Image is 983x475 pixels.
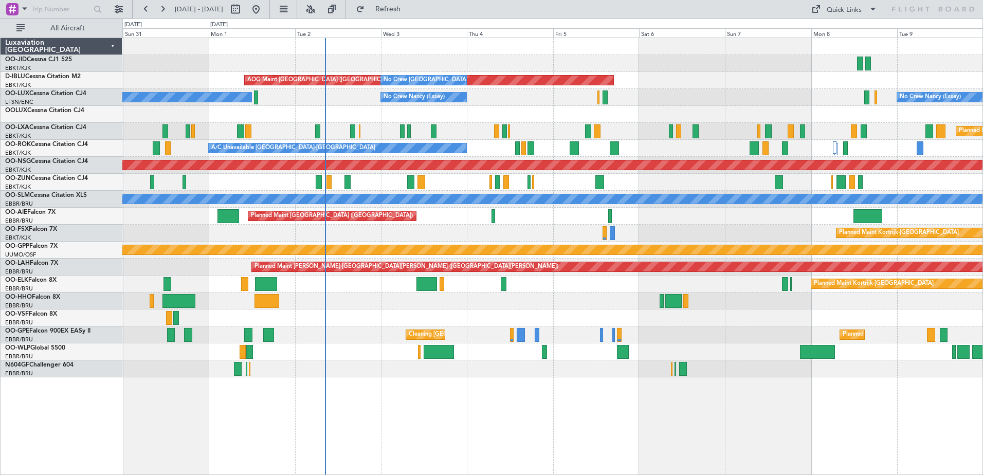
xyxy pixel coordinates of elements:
div: Planned Maint Kortrijk-[GEOGRAPHIC_DATA] [814,276,934,291]
span: N604GF [5,362,29,368]
span: OO-HHO [5,294,32,300]
div: Planned Maint Kortrijk-[GEOGRAPHIC_DATA] [839,225,959,241]
a: LFSN/ENC [5,98,33,106]
span: OO-WLP [5,345,30,351]
div: Planned Maint [PERSON_NAME]-[GEOGRAPHIC_DATA][PERSON_NAME] ([GEOGRAPHIC_DATA][PERSON_NAME]) [254,259,558,275]
a: EBBR/BRU [5,336,33,343]
input: Trip Number [31,2,90,17]
a: EBBR/BRU [5,285,33,293]
a: EBBR/BRU [5,200,33,208]
a: OO-VSFFalcon 8X [5,311,57,317]
div: [DATE] [210,21,228,29]
div: Fri 5 [553,28,639,38]
span: OO-LAH [5,260,30,266]
a: OO-GPEFalcon 900EX EASy II [5,328,90,334]
a: OOLUXCessna Citation CJ4 [5,107,84,114]
a: EBBR/BRU [5,268,33,276]
a: OO-JIDCessna CJ1 525 [5,57,72,63]
a: N604GFChallenger 604 [5,362,74,368]
div: Mon 1 [209,28,295,38]
a: EBKT/KJK [5,166,31,174]
a: OO-LAHFalcon 7X [5,260,58,266]
div: A/C Unavailable [GEOGRAPHIC_DATA]-[GEOGRAPHIC_DATA] [211,140,375,156]
div: Quick Links [827,5,862,15]
a: EBBR/BRU [5,370,33,377]
div: Cleaning [GEOGRAPHIC_DATA] ([GEOGRAPHIC_DATA] National) [409,327,580,342]
div: Sat 6 [639,28,725,38]
span: OO-GPP [5,243,29,249]
a: EBKT/KJK [5,234,31,242]
span: OO-ROK [5,141,31,148]
a: EBBR/BRU [5,217,33,225]
a: EBBR/BRU [5,319,33,326]
a: OO-WLPGlobal 5500 [5,345,65,351]
a: EBBR/BRU [5,302,33,309]
span: OO-ZUN [5,175,31,181]
span: OO-SLM [5,192,30,198]
button: Refresh [351,1,413,17]
a: OO-HHOFalcon 8X [5,294,60,300]
span: OO-LUX [5,90,29,97]
span: OO-AIE [5,209,27,215]
a: OO-SLMCessna Citation XLS [5,192,87,198]
div: Sun 7 [725,28,811,38]
button: Quick Links [806,1,882,17]
a: EBKT/KJK [5,132,31,140]
button: All Aircraft [11,20,112,36]
a: UUMO/OSF [5,251,36,259]
div: Mon 8 [811,28,897,38]
a: OO-GPPFalcon 7X [5,243,58,249]
div: Thu 4 [467,28,553,38]
span: OO-LXA [5,124,29,131]
span: OO-FSX [5,226,29,232]
a: EBKT/KJK [5,64,31,72]
div: Tue 2 [295,28,381,38]
span: Refresh [367,6,410,13]
span: OOLUX [5,107,27,114]
span: OO-ELK [5,277,28,283]
a: EBBR/BRU [5,353,33,360]
a: OO-NSGCessna Citation CJ4 [5,158,88,165]
span: [DATE] - [DATE] [175,5,223,14]
a: OO-ROKCessna Citation CJ4 [5,141,88,148]
a: OO-LXACessna Citation CJ4 [5,124,86,131]
a: OO-ELKFalcon 8X [5,277,57,283]
a: OO-LUXCessna Citation CJ4 [5,90,86,97]
a: D-IBLUCessna Citation M2 [5,74,81,80]
a: OO-FSXFalcon 7X [5,226,57,232]
div: Sun 31 [123,28,209,38]
a: EBKT/KJK [5,81,31,89]
div: Tue 9 [897,28,983,38]
a: EBKT/KJK [5,149,31,157]
span: OO-VSF [5,311,29,317]
div: Planned Maint [GEOGRAPHIC_DATA] ([GEOGRAPHIC_DATA]) [251,208,413,224]
span: OO-GPE [5,328,29,334]
span: All Aircraft [27,25,108,32]
div: AOG Maint [GEOGRAPHIC_DATA] ([GEOGRAPHIC_DATA] National) [247,72,426,88]
a: OO-AIEFalcon 7X [5,209,56,215]
span: OO-NSG [5,158,31,165]
div: No Crew Nancy (Essey) [900,89,961,105]
a: OO-ZUNCessna Citation CJ4 [5,175,88,181]
div: Wed 3 [381,28,467,38]
span: OO-JID [5,57,27,63]
div: No Crew Nancy (Essey) [384,89,445,105]
a: EBKT/KJK [5,183,31,191]
span: D-IBLU [5,74,25,80]
div: [DATE] [124,21,142,29]
div: No Crew [GEOGRAPHIC_DATA] ([GEOGRAPHIC_DATA] National) [384,72,556,88]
